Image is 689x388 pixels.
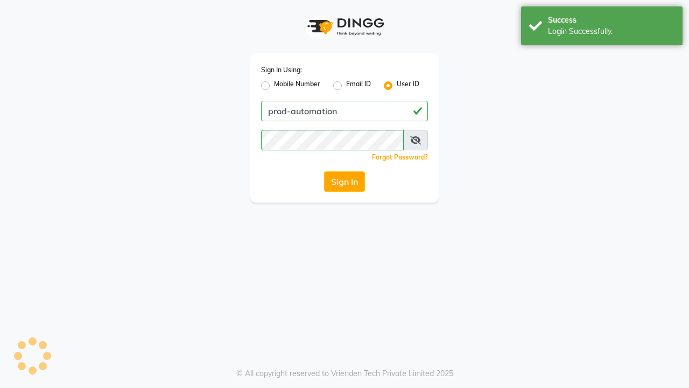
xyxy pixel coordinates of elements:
[261,130,404,150] input: Username
[548,26,674,37] div: Login Successfully.
[301,11,388,43] img: logo1.svg
[397,79,419,92] label: User ID
[261,101,428,121] input: Username
[324,171,365,192] button: Sign In
[274,79,320,92] label: Mobile Number
[346,79,371,92] label: Email ID
[372,153,428,161] a: Forgot Password?
[261,65,302,75] label: Sign In Using:
[548,15,674,26] div: Success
